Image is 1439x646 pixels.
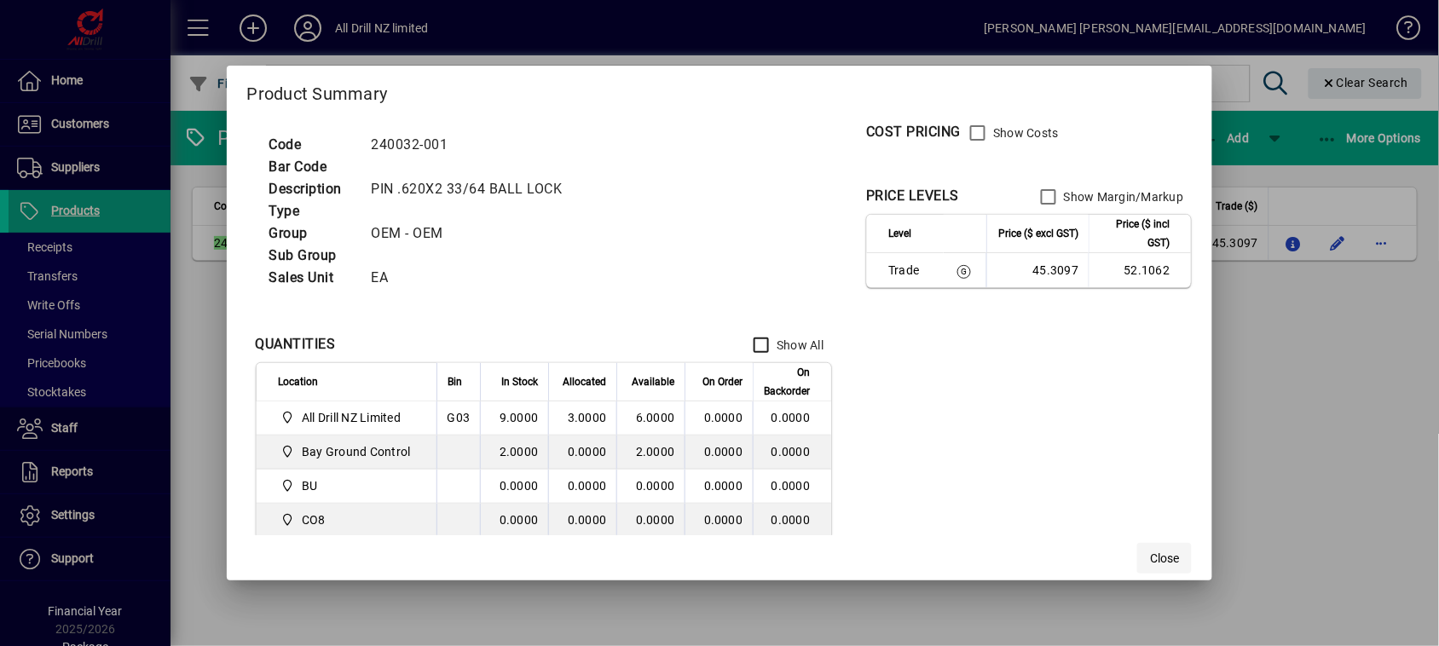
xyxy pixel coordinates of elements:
[704,479,743,493] span: 0.0000
[704,445,743,459] span: 0.0000
[480,504,548,538] td: 0.0000
[998,224,1078,243] span: Price ($ excl GST)
[302,477,318,494] span: BU
[227,66,1213,115] h2: Product Summary
[278,372,318,391] span: Location
[278,407,418,428] span: All Drill NZ Limited
[302,511,326,528] span: CO8
[480,401,548,435] td: 9.0000
[753,504,831,538] td: 0.0000
[261,245,363,267] td: Sub Group
[436,401,481,435] td: G03
[548,401,616,435] td: 3.0000
[548,435,616,470] td: 0.0000
[261,267,363,289] td: Sales Unit
[753,401,831,435] td: 0.0000
[704,513,743,527] span: 0.0000
[1060,188,1184,205] label: Show Margin/Markup
[773,337,824,354] label: Show All
[261,222,363,245] td: Group
[363,134,583,156] td: 240032-001
[548,504,616,538] td: 0.0000
[866,122,961,142] div: COST PRICING
[278,476,418,496] span: BU
[278,510,418,530] span: CO8
[261,134,363,156] td: Code
[363,267,583,289] td: EA
[501,372,538,391] span: In Stock
[448,372,462,391] span: Bin
[261,156,363,178] td: Bar Code
[702,372,743,391] span: On Order
[480,470,548,504] td: 0.0000
[278,441,418,462] span: Bay Ground Control
[616,401,685,435] td: 6.0000
[616,435,685,470] td: 2.0000
[1089,253,1191,287] td: 52.1062
[632,372,674,391] span: Available
[764,363,810,401] span: On Backorder
[363,178,583,200] td: PIN .620X2 33/64 BALL LOCK
[563,372,606,391] span: Allocated
[261,178,363,200] td: Description
[256,334,336,355] div: QUANTITIES
[261,200,363,222] td: Type
[1137,543,1192,574] button: Close
[302,443,411,460] span: Bay Ground Control
[704,411,743,424] span: 0.0000
[548,470,616,504] td: 0.0000
[1150,550,1179,568] span: Close
[616,470,685,504] td: 0.0000
[480,435,548,470] td: 2.0000
[990,124,1059,141] label: Show Costs
[753,470,831,504] td: 0.0000
[888,262,933,279] span: Trade
[616,504,685,538] td: 0.0000
[753,435,831,470] td: 0.0000
[866,186,959,206] div: PRICE LEVELS
[1100,215,1170,252] span: Price ($ incl GST)
[888,224,911,243] span: Level
[363,222,583,245] td: OEM - OEM
[986,253,1089,287] td: 45.3097
[302,409,401,426] span: All Drill NZ Limited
